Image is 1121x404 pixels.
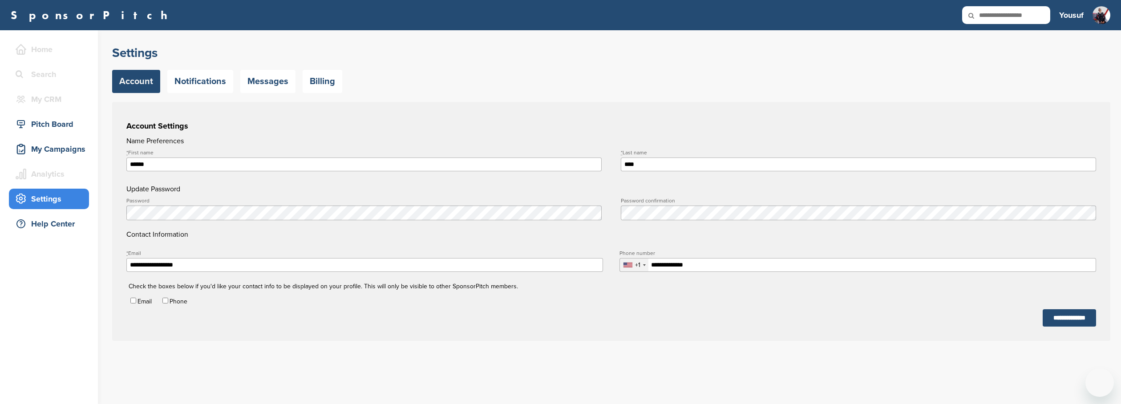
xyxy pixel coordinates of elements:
div: Pitch Board [13,116,89,132]
label: Password confirmation [621,198,1096,203]
label: Password [126,198,602,203]
a: My CRM [9,89,89,109]
abbr: required [126,250,128,256]
a: Search [9,64,89,85]
a: Help Center [9,214,89,234]
div: Search [13,66,89,82]
div: Home [13,41,89,57]
a: SponsorPitch [11,9,173,21]
h2: Settings [112,45,1110,61]
a: Billing [303,70,342,93]
div: Settings [13,191,89,207]
div: +1 [635,262,640,268]
label: Phone number [619,250,1096,256]
label: Email [138,298,152,305]
h4: Name Preferences [126,136,1096,146]
a: Account [112,70,160,93]
img: Screenshot 2025 07 23 at 09.45.12 [1093,6,1110,34]
h3: Yousuf [1059,9,1084,21]
label: Phone [170,298,187,305]
a: Messages [240,70,295,93]
div: Analytics [13,166,89,182]
div: Help Center [13,216,89,232]
a: Analytics [9,164,89,184]
label: First name [126,150,602,155]
abbr: required [126,149,128,156]
label: Email [126,250,603,256]
a: Pitch Board [9,114,89,134]
abbr: required [621,149,623,156]
div: Selected country [620,259,648,271]
h4: Update Password [126,184,1096,194]
h4: Contact Information [126,198,1096,240]
label: Last name [621,150,1096,155]
div: My CRM [13,91,89,107]
div: My Campaigns [13,141,89,157]
a: Home [9,39,89,60]
h3: Account Settings [126,120,1096,132]
a: Notifications [167,70,233,93]
a: Yousuf [1059,5,1084,25]
iframe: Button to launch messaging window [1085,368,1114,397]
a: My Campaigns [9,139,89,159]
a: Settings [9,189,89,209]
